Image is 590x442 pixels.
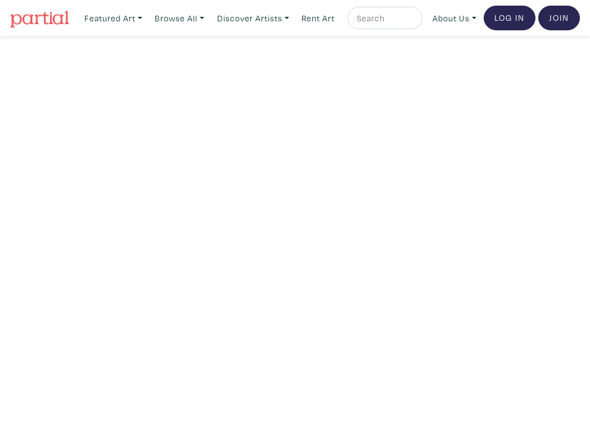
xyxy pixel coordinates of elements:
input: Search [355,11,412,25]
a: Browse All [150,7,209,30]
a: About Us [427,7,481,30]
a: Rent Art [296,7,340,30]
a: Join [538,6,580,30]
a: Log In [484,6,535,30]
a: Discover Artists [212,7,294,30]
a: Featured Art [79,7,147,30]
